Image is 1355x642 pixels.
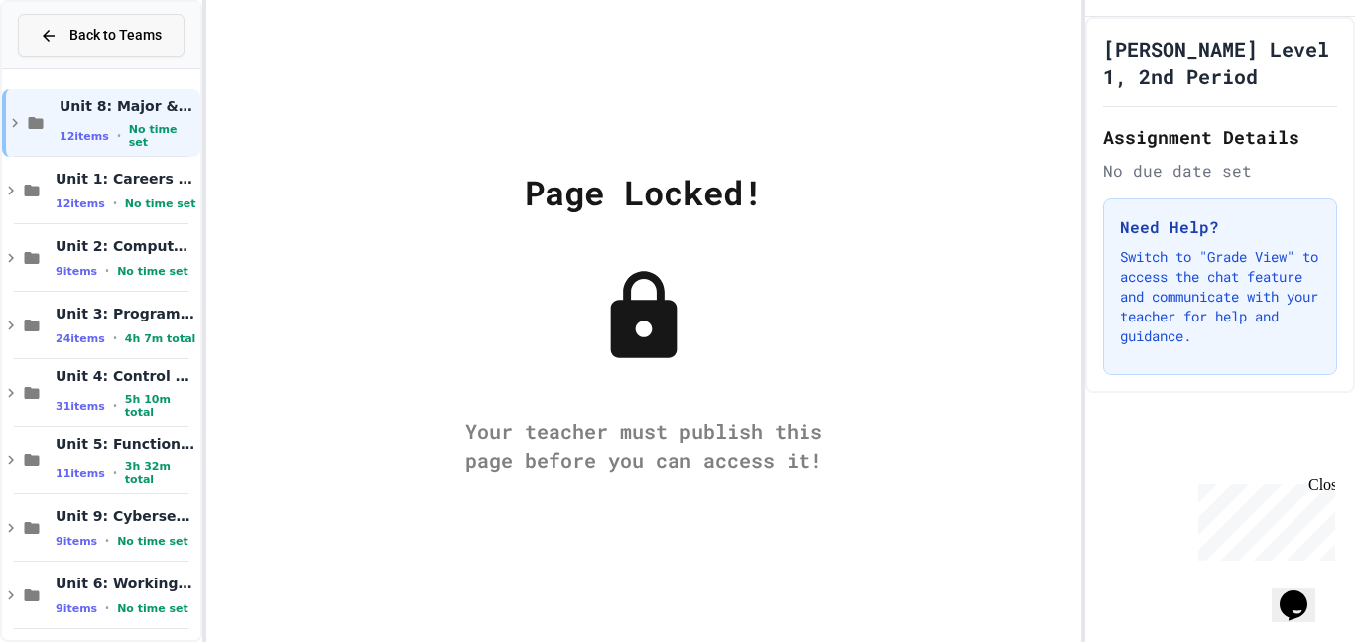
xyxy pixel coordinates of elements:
span: 31 items [56,400,105,413]
span: No time set [117,602,188,615]
span: 9 items [56,602,97,615]
span: Unit 8: Major & Emerging Technologies [60,97,196,115]
span: 24 items [56,332,105,345]
span: Back to Teams [69,25,162,46]
span: 11 items [56,467,105,480]
span: Unit 9: Cybersecurity, Systems & Networking [56,507,196,525]
span: Unit 1: Careers & Professionalism [56,170,196,188]
span: 9 items [56,535,97,548]
div: Page Locked! [525,167,763,217]
iframe: chat widget [1190,476,1335,561]
h2: Assignment Details [1103,123,1337,151]
span: • [105,600,109,616]
span: • [113,465,117,481]
span: Unit 5: Functions and Data Structures [56,435,196,452]
span: Unit 2: Computational Thinking & Problem-Solving [56,237,196,255]
div: Chat with us now!Close [8,8,137,126]
span: No time set [117,265,188,278]
div: Your teacher must publish this page before you can access it! [445,416,842,475]
h3: Need Help? [1120,215,1320,239]
span: 12 items [56,197,105,210]
span: No time set [125,197,196,210]
p: Switch to "Grade View" to access the chat feature and communicate with your teacher for help and ... [1120,247,1320,346]
span: Unit 4: Control Structures [56,367,196,385]
span: No time set [129,123,196,149]
span: 9 items [56,265,97,278]
span: • [117,128,121,144]
span: • [113,330,117,346]
span: • [105,533,109,549]
span: 4h 7m total [125,332,196,345]
div: No due date set [1103,159,1337,183]
span: Unit 6: Working with Data & Files [56,575,196,592]
span: 3h 32m total [125,460,196,486]
span: Unit 3: Programming Fundamentals [56,305,196,322]
h1: [PERSON_NAME] Level 1, 2nd Period [1103,35,1337,90]
span: No time set [117,535,188,548]
span: • [113,398,117,414]
span: • [113,195,117,211]
iframe: chat widget [1272,563,1335,622]
span: 12 items [60,130,109,143]
button: Back to Teams [18,14,185,57]
span: 5h 10m total [125,393,196,419]
span: • [105,263,109,279]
